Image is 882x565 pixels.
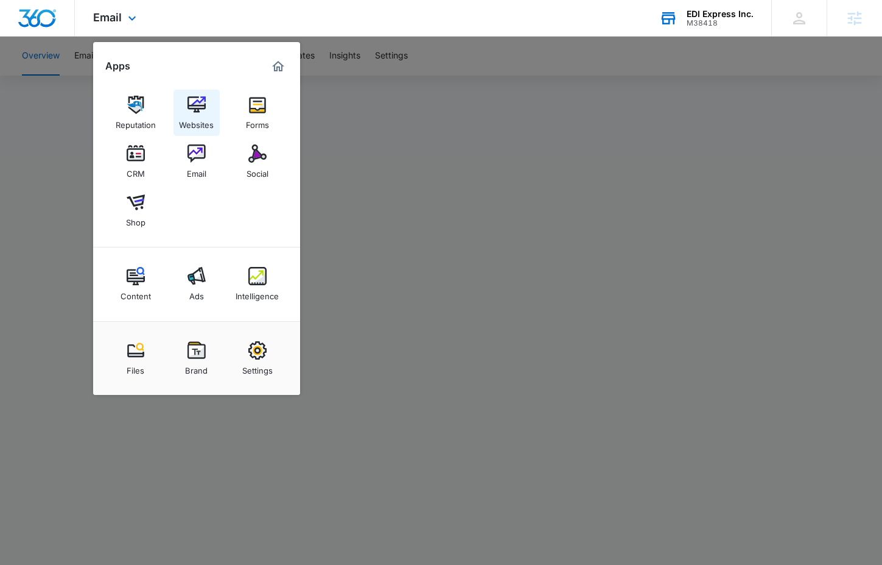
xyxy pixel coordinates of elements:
[116,114,156,130] div: Reputation
[247,163,268,179] div: Social
[127,360,144,375] div: Files
[173,138,220,185] a: Email
[234,138,281,185] a: Social
[189,285,204,301] div: Ads
[93,11,122,24] span: Email
[127,163,145,179] div: CRM
[687,9,754,19] div: account name
[113,335,159,382] a: Files
[173,90,220,136] a: Websites
[687,19,754,27] div: account id
[173,335,220,382] a: Brand
[173,261,220,307] a: Ads
[105,60,130,72] h2: Apps
[185,360,208,375] div: Brand
[236,285,279,301] div: Intelligence
[113,187,159,233] a: Shop
[242,360,273,375] div: Settings
[113,138,159,185] a: CRM
[268,57,288,76] a: Marketing 360® Dashboard
[113,261,159,307] a: Content
[246,114,269,130] div: Forms
[113,90,159,136] a: Reputation
[187,163,206,179] div: Email
[234,335,281,382] a: Settings
[179,114,214,130] div: Websites
[234,90,281,136] a: Forms
[234,261,281,307] a: Intelligence
[121,285,151,301] div: Content
[126,211,145,227] div: Shop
